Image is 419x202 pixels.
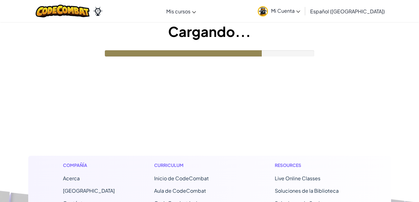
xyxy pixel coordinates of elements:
[307,3,388,20] a: Español ([GEOGRAPHIC_DATA])
[154,162,236,168] h1: Curriculum
[63,175,80,182] a: Acerca
[154,175,209,182] span: Inicio de CodeCombat
[163,3,199,20] a: Mis cursos
[275,175,320,182] a: Live Online Classes
[310,8,385,15] span: Español ([GEOGRAPHIC_DATA])
[63,162,115,168] h1: Compañía
[166,8,190,15] span: Mis cursos
[255,1,303,21] a: Mi Cuenta
[93,7,103,16] img: Ozaria
[275,187,339,194] a: Soluciones de la Biblioteca
[36,5,90,17] img: CodeCombat logo
[258,6,268,16] img: avatar
[271,7,300,14] span: Mi Cuenta
[63,187,115,194] a: [GEOGRAPHIC_DATA]
[154,187,206,194] a: Aula de CodeCombat
[275,162,356,168] h1: Resources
